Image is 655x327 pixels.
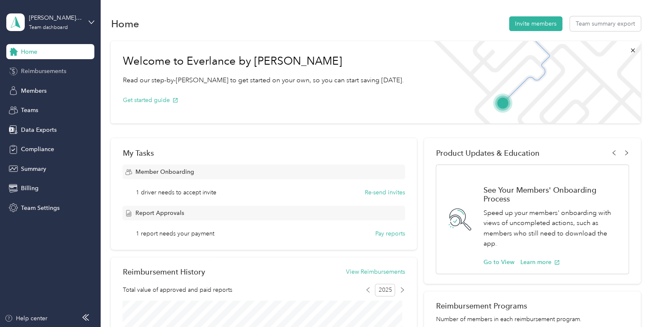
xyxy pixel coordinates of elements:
span: Members [21,86,47,95]
h1: Welcome to Everlance by [PERSON_NAME] [122,55,403,68]
span: Home [21,47,37,56]
p: Read our step-by-[PERSON_NAME] to get started on your own, so you can start saving [DATE]. [122,75,403,86]
span: 2025 [375,284,395,296]
button: Team summary export [570,16,641,31]
button: Pay reports [375,229,405,238]
span: Total value of approved and paid reports [122,285,232,294]
div: [PERSON_NAME] Transport [29,13,81,22]
button: Re-send invites [365,188,405,197]
span: Compliance [21,145,54,154]
span: Team Settings [21,204,60,212]
button: Learn more [520,258,560,267]
span: Member Onboarding [135,167,194,176]
button: Get started guide [122,96,178,105]
button: Help center [5,314,47,323]
span: 1 driver needs to accept invite [136,188,216,197]
button: Go to View [483,258,514,267]
p: Number of members in each reimbursement program. [436,315,629,324]
span: 1 report needs your payment [136,229,214,238]
h1: See Your Members' Onboarding Process [483,186,619,203]
span: Billing [21,184,39,193]
div: Team dashboard [29,25,68,30]
span: Data Exports [21,126,57,134]
h1: Home [111,19,139,28]
button: Invite members [509,16,562,31]
h2: Reimbursement Programs [436,301,629,310]
span: Summary [21,165,46,173]
span: Product Updates & Education [436,149,539,157]
img: Welcome to everlance [425,41,640,123]
p: Speed up your members' onboarding with views of uncompleted actions, such as members who still ne... [483,208,619,249]
div: My Tasks [122,149,405,157]
button: View Reimbursements [346,267,405,276]
iframe: Everlance-gr Chat Button Frame [608,280,655,327]
span: Teams [21,106,38,115]
span: Report Approvals [135,209,184,217]
span: Reimbursements [21,67,66,76]
h2: Reimbursement History [122,267,205,276]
